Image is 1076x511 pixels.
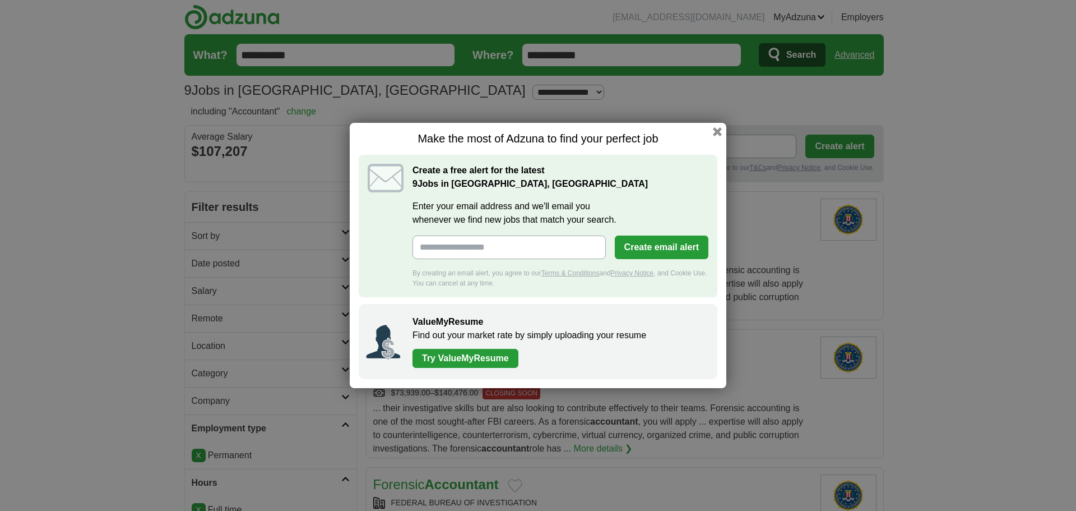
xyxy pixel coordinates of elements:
[541,269,599,277] a: Terms & Conditions
[412,268,708,288] div: By creating an email alert, you agree to our and , and Cookie Use. You can cancel at any time.
[359,132,717,146] h1: Make the most of Adzuna to find your perfect job
[412,177,418,191] span: 9
[412,329,706,342] p: Find out your market rate by simply uploading your resume
[412,164,708,191] h2: Create a free alert for the latest
[412,200,708,227] label: Enter your email address and we'll email you whenever we find new jobs that match your search.
[412,349,518,368] a: Try ValueMyResume
[412,315,706,329] h2: ValueMyResume
[412,179,648,188] strong: Jobs in [GEOGRAPHIC_DATA], [GEOGRAPHIC_DATA]
[368,164,403,192] img: icon_email.svg
[611,269,654,277] a: Privacy Notice
[615,236,708,259] button: Create email alert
